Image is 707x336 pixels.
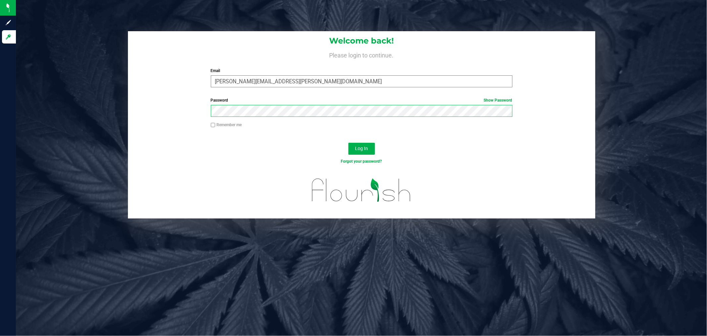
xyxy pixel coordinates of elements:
[484,98,512,103] a: Show Password
[341,159,382,164] a: Forgot your password?
[303,171,420,209] img: flourish_logo.svg
[348,143,375,155] button: Log In
[5,19,12,26] inline-svg: Sign up
[128,37,595,45] h1: Welcome back!
[128,50,595,58] h4: Please login to continue.
[211,68,512,74] label: Email
[211,123,215,127] input: Remember me
[5,34,12,40] inline-svg: Log in
[211,122,242,128] label: Remember me
[211,98,228,103] span: Password
[355,146,368,151] span: Log In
